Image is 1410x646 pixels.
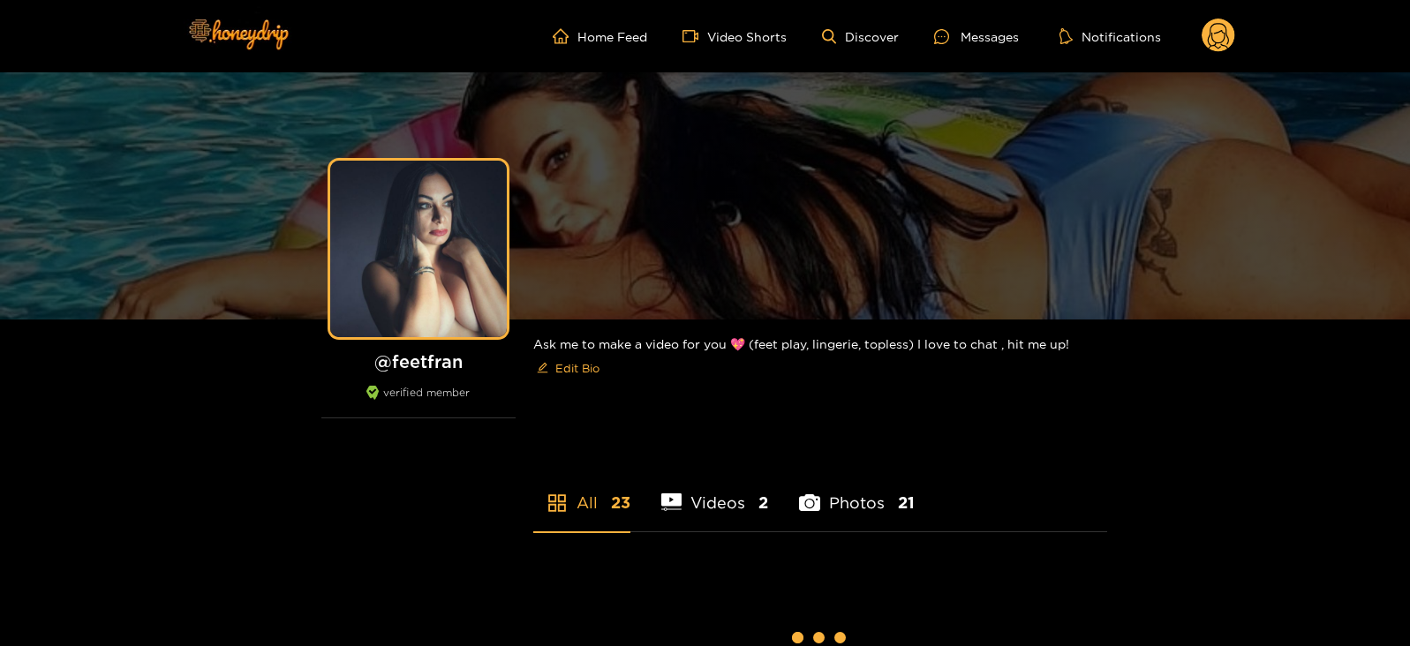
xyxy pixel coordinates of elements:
div: Ask me to make a video for you 💖 (feet play, lingerie, topless) I love to chat , hit me up! [533,319,1107,396]
li: Photos [799,452,915,531]
li: Videos [661,452,769,531]
span: Edit Bio [555,359,599,377]
span: appstore [547,492,568,514]
span: 21 [898,492,915,514]
div: verified member [321,386,516,418]
span: edit [537,362,548,375]
button: editEdit Bio [533,354,603,382]
span: 2 [758,492,768,514]
a: Video Shorts [682,28,787,44]
span: video-camera [682,28,707,44]
button: Notifications [1054,27,1166,45]
h1: @ feetfran [321,350,516,372]
span: 23 [611,492,630,514]
span: home [553,28,577,44]
div: Messages [934,26,1019,47]
a: Discover [822,29,899,44]
a: Home Feed [553,28,647,44]
li: All [533,452,630,531]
